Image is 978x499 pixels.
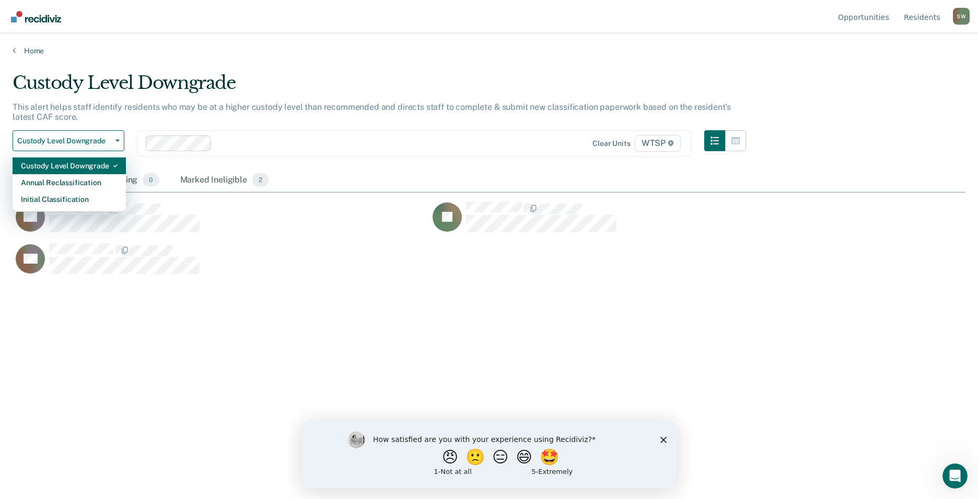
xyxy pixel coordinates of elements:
span: Custody Level Downgrade [17,137,111,145]
span: WTSP [635,135,681,152]
iframe: Survey by Kim from Recidiviz [302,421,676,489]
div: CaseloadOpportunityCell-00620176 [429,201,846,243]
div: Dropdown Menu [13,153,126,212]
div: CaseloadOpportunityCell-00612266 [13,243,429,285]
span: 0 [143,173,159,187]
a: Home [13,46,965,55]
span: 2 [252,173,269,187]
div: Pending0 [104,169,161,192]
div: Custody Level Downgrade [13,72,746,102]
div: Initial Classification [21,191,118,208]
div: Clear units [592,139,631,148]
div: Custody Level Downgrade [21,157,118,174]
iframe: Intercom live chat [942,463,968,489]
div: Annual Reclassification [21,174,118,191]
div: S W [953,8,970,25]
p: This alert helps staff identify residents who may be at a higher custody level than recommended a... [13,102,731,122]
button: Profile dropdown button [953,8,970,25]
div: Marked Ineligible2 [178,169,271,192]
button: Custody Level Downgrade [13,130,124,151]
div: CaseloadOpportunityCell-00332738 [13,201,429,243]
img: Recidiviz [11,11,61,22]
